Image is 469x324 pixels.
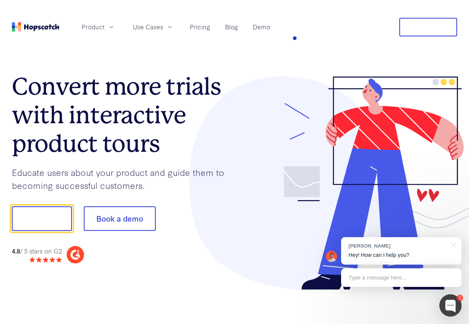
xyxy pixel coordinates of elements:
h1: Convert more trials with interactive product tours [12,72,235,158]
a: Demo [250,21,273,33]
div: 1 [457,295,463,301]
button: Book a demo [84,206,156,231]
img: Mark Spera [326,251,337,262]
button: Free Trial [399,18,457,36]
span: Use Cases [133,22,163,32]
a: Home [12,22,59,32]
div: [PERSON_NAME] [349,242,447,249]
span: Product [82,22,105,32]
button: Use Cases [128,21,178,33]
a: Blog [222,21,241,33]
p: Hey! How can I help you? [349,251,454,259]
a: Pricing [187,21,213,33]
strong: 4.8 [12,246,20,255]
p: Educate users about your product and guide them to becoming successful customers. [12,166,235,192]
button: Show me! [12,206,72,231]
div: / 5 stars on G2 [12,246,62,256]
div: Type a message here... [341,268,462,287]
button: Product [77,21,119,33]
